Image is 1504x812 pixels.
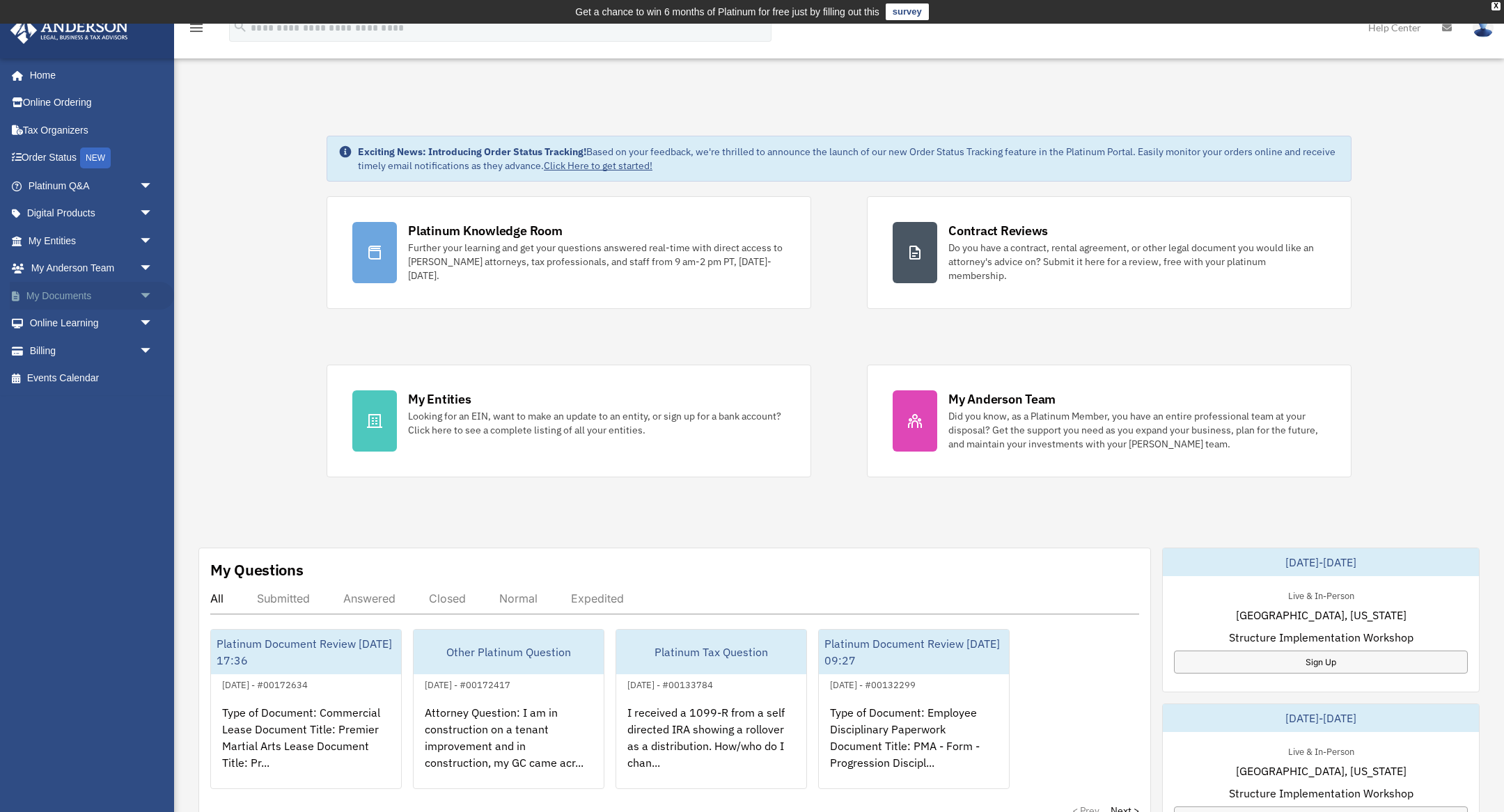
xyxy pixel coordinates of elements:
[867,196,1352,309] a: Contract Reviews Do you have a contract, rental agreement, or other legal document you would like...
[211,676,319,691] div: [DATE] - #00172634
[10,337,174,365] a: Billingarrow_drop_down
[414,676,522,691] div: [DATE] - #00172417
[10,61,167,89] a: Home
[499,591,538,605] div: Normal
[1277,587,1365,602] div: Live & In-Person
[1163,548,1479,576] div: [DATE]-[DATE]
[414,630,604,674] div: Other Platinum Question
[1236,763,1407,779] span: [GEOGRAPHIC_DATA], [US_STATE]
[408,222,563,239] div: Platinum Knowledge Room
[1229,629,1413,646] span: Structure Implementation Workshop
[210,559,304,580] div: My Questions
[139,282,167,310] span: arrow_drop_down
[80,148,111,168] div: NEW
[10,200,174,228] a: Digital Productsarrow_drop_down
[257,591,310,605] div: Submitted
[139,310,167,338] span: arrow_drop_down
[6,17,132,44] img: Anderson Advisors Platinum Portal
[1236,607,1407,623] span: [GEOGRAPHIC_DATA], [US_STATE]
[616,629,807,789] a: Platinum Tax Question[DATE] - #00133784I received a 1099-R from a self directed IRA showing a rol...
[616,630,806,674] div: Platinum Tax Question
[10,144,174,173] a: Order StatusNEW
[211,693,401,802] div: Type of Document: Commercial Lease Document Title: Premier Martial Arts Lease Document Title: Pr...
[429,591,466,605] div: Closed
[819,630,1009,674] div: Platinum Document Review [DATE] 09:27
[414,693,604,802] div: Attorney Question: I am in construction on a tenant improvement and in construction, my GC came a...
[544,159,652,172] a: Click Here to get started!
[10,365,174,392] a: Events Calendar
[1174,651,1468,674] a: Sign Up
[1491,2,1501,10] div: close
[188,24,205,36] a: menu
[948,241,1326,282] div: Do you have a contract, rental agreement, or other legal document you would like an attorney's ad...
[10,310,174,337] a: Online Learningarrow_drop_down
[867,365,1352,477] a: My Anderson Team Did you know, as a Platinum Member, you have an entire professional team at your...
[1277,743,1365,758] div: Live & In-Person
[819,693,1009,802] div: Type of Document: Employee Disciplinary Paperwork Document Title: PMA - Form - Progression Discip...
[233,19,248,34] i: search
[139,227,167,255] span: arrow_drop_down
[408,241,785,282] div: Further your learning and get your questions answered real-time with direct access to [PERSON_NAM...
[188,19,205,36] i: menu
[210,591,224,605] div: All
[343,591,395,605] div: Answered
[10,116,174,144] a: Tax Organizers
[616,676,724,691] div: [DATE] - #00133784
[616,693,806,802] div: I received a 1099-R from a self directed IRA showing a rollover as a distribution. How/who do I c...
[413,629,604,789] a: Other Platinum Question[DATE] - #00172417Attorney Question: I am in construction on a tenant impr...
[1473,17,1494,38] img: User Pic
[819,676,927,691] div: [DATE] - #00132299
[327,365,811,477] a: My Entities Looking for an EIN, want to make an update to an entity, or sign up for a bank accoun...
[571,591,624,605] div: Expedited
[327,196,811,309] a: Platinum Knowledge Room Further your learning and get your questions answered real-time with dire...
[358,145,586,158] strong: Exciting News: Introducing Order Status Tracking!
[10,282,174,310] a: My Documentsarrow_drop_down
[1229,785,1413,802] span: Structure Implementation Workshop
[948,409,1326,451] div: Did you know, as a Platinum Member, you have an entire professional team at your disposal? Get th...
[139,337,167,365] span: arrow_drop_down
[10,89,174,117] a: Online Ordering
[210,629,402,789] a: Platinum Document Review [DATE] 17:36[DATE] - #00172634Type of Document: Commercial Lease Documen...
[139,255,167,283] span: arrow_drop_down
[818,629,1010,789] a: Platinum Document Review [DATE] 09:27[DATE] - #00132299Type of Document: Employee Disciplinary Pa...
[1163,704,1479,732] div: [DATE]-[DATE]
[10,255,174,282] a: My Anderson Teamarrow_drop_down
[10,227,174,255] a: My Entitiesarrow_drop_down
[10,172,174,200] a: Platinum Q&Aarrow_drop_down
[139,172,167,200] span: arrow_drop_down
[358,145,1340,173] div: Based on your feedback, we're thrilled to announce the launch of our new Order Status Tracking fe...
[948,390,1056,408] div: My Anderson Team
[139,200,167,228] span: arrow_drop_down
[575,3,879,20] div: Get a chance to win 6 months of Platinum for free just by filling out this
[408,409,785,437] div: Looking for an EIN, want to make an update to an entity, or sign up for a bank account? Click her...
[211,630,401,674] div: Platinum Document Review [DATE] 17:36
[886,3,929,20] a: survey
[408,390,471,408] div: My Entities
[948,222,1048,239] div: Contract Reviews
